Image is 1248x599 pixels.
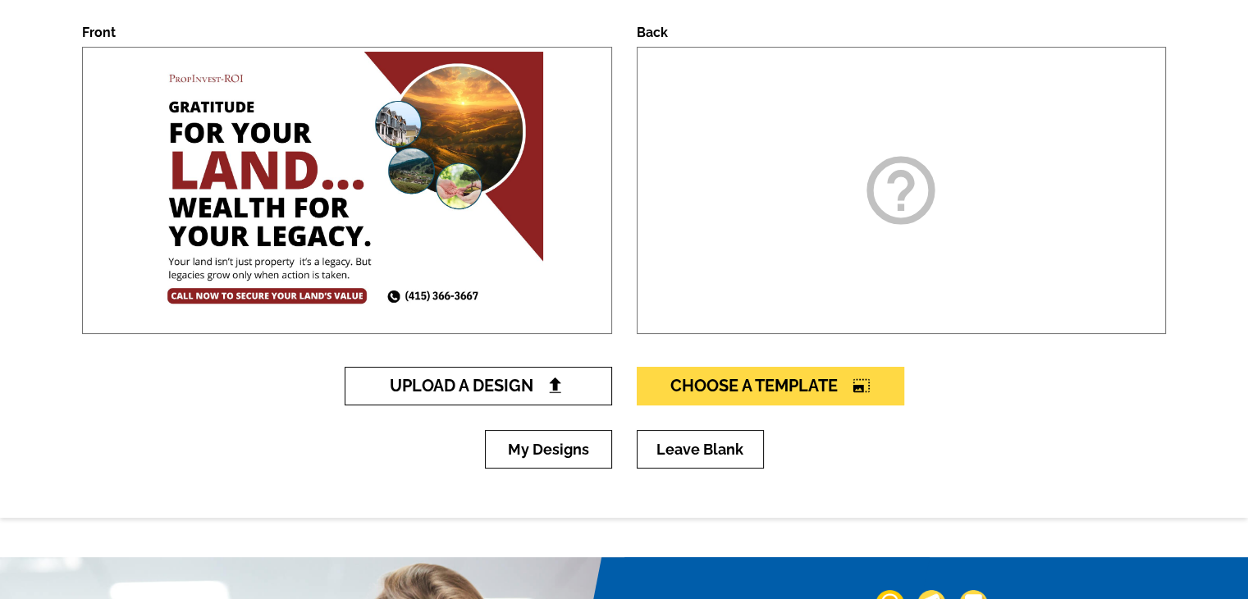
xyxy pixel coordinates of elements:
i: help_outline [860,149,942,231]
a: My Designs [485,430,612,469]
label: Back [637,25,668,40]
span: Choose A Template [670,376,871,396]
a: Choose A Templatephoto_size_select_large [637,367,904,405]
span: Upload A Design [390,376,566,396]
i: photo_size_select_large [853,377,871,394]
img: large-thumb.jpg [147,48,547,333]
img: file-upload-black.png [546,377,564,394]
label: Front [82,25,116,40]
a: Upload A Design [345,367,612,405]
a: Leave Blank [637,430,764,469]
